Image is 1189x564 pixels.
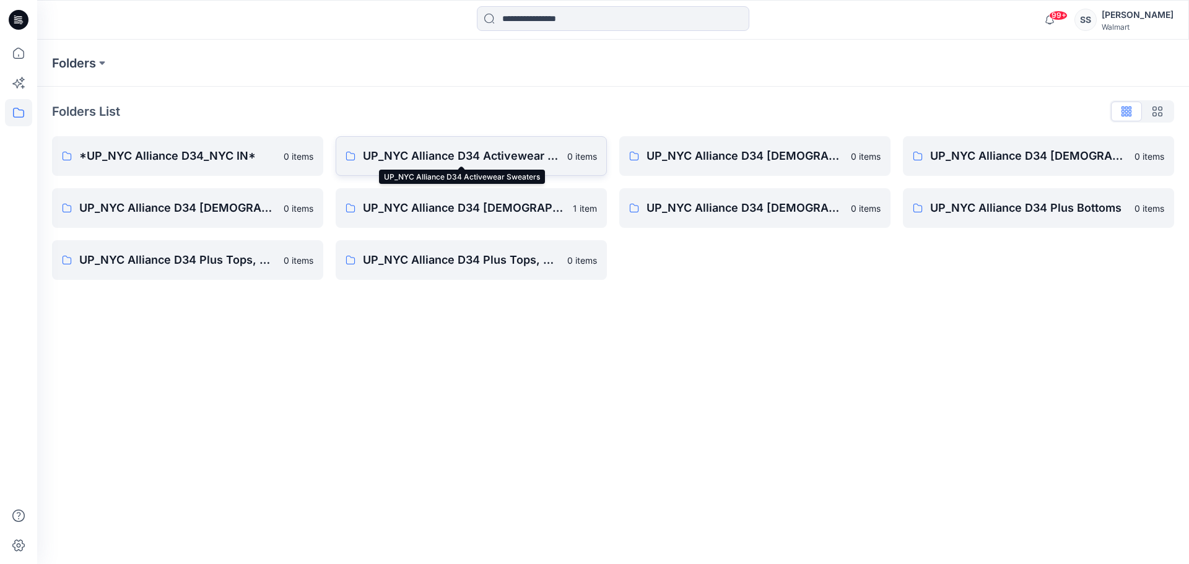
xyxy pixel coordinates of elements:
[647,147,843,165] p: UP_NYC Alliance D34 [DEMOGRAPHIC_DATA] Bottoms
[903,188,1174,228] a: UP_NYC Alliance D34 Plus Bottoms0 items
[363,251,560,269] p: UP_NYC Alliance D34 Plus Tops, Sweaters and Dresses
[284,254,313,267] p: 0 items
[336,188,607,228] a: UP_NYC Alliance D34 [DEMOGRAPHIC_DATA] Knit Tops1 item
[336,136,607,176] a: UP_NYC Alliance D34 Activewear Sweaters0 items
[79,251,276,269] p: UP_NYC Alliance D34 Plus Tops, Dresses and Sweaters
[1074,9,1097,31] div: SS
[930,147,1127,165] p: UP_NYC Alliance D34 [DEMOGRAPHIC_DATA] Dresses
[1135,202,1164,215] p: 0 items
[619,136,891,176] a: UP_NYC Alliance D34 [DEMOGRAPHIC_DATA] Bottoms0 items
[851,150,881,163] p: 0 items
[79,147,276,165] p: *UP_NYC Alliance D34_NYC IN*
[851,202,881,215] p: 0 items
[52,54,96,72] a: Folders
[79,199,276,217] p: UP_NYC Alliance D34 [DEMOGRAPHIC_DATA] Jackets/ Woven Tops
[1135,150,1164,163] p: 0 items
[52,188,323,228] a: UP_NYC Alliance D34 [DEMOGRAPHIC_DATA] Jackets/ Woven Tops0 items
[52,136,323,176] a: *UP_NYC Alliance D34_NYC IN*0 items
[284,150,313,163] p: 0 items
[903,136,1174,176] a: UP_NYC Alliance D34 [DEMOGRAPHIC_DATA] Dresses0 items
[567,254,597,267] p: 0 items
[567,150,597,163] p: 0 items
[930,199,1127,217] p: UP_NYC Alliance D34 Plus Bottoms
[284,202,313,215] p: 0 items
[1102,22,1174,32] div: Walmart
[619,188,891,228] a: UP_NYC Alliance D34 [DEMOGRAPHIC_DATA] Sweaters0 items
[1049,11,1068,20] span: 99+
[363,199,565,217] p: UP_NYC Alliance D34 [DEMOGRAPHIC_DATA] Knit Tops
[647,199,843,217] p: UP_NYC Alliance D34 [DEMOGRAPHIC_DATA] Sweaters
[1102,7,1174,22] div: [PERSON_NAME]
[52,240,323,280] a: UP_NYC Alliance D34 Plus Tops, Dresses and Sweaters0 items
[52,102,120,121] p: Folders List
[336,240,607,280] a: UP_NYC Alliance D34 Plus Tops, Sweaters and Dresses0 items
[573,202,597,215] p: 1 item
[363,147,560,165] p: UP_NYC Alliance D34 Activewear Sweaters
